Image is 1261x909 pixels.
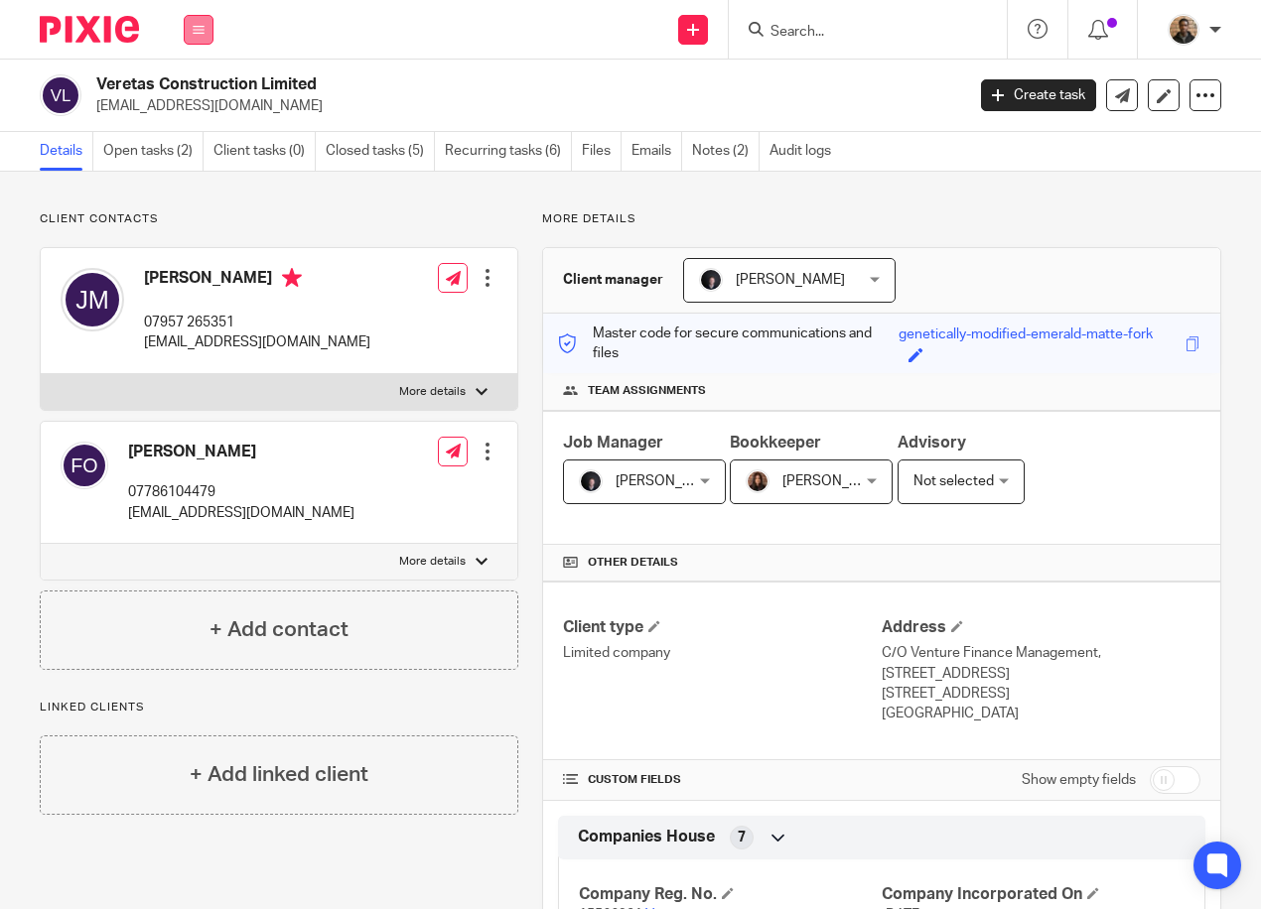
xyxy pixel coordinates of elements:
span: 7 [738,828,746,847]
h3: Client manager [563,270,663,290]
img: svg%3E [40,74,81,116]
p: 07786104479 [128,482,354,502]
h2: Veretas Construction Limited [96,74,780,95]
img: Headshot.jpg [746,469,770,493]
p: [GEOGRAPHIC_DATA] [882,704,1200,723]
img: 455A2509.jpg [699,268,723,292]
input: Search [769,24,947,42]
span: Not selected [913,474,994,488]
p: [STREET_ADDRESS] [882,684,1200,704]
h4: [PERSON_NAME] [128,442,354,462]
p: Master code for secure communications and files [558,324,899,364]
p: More details [399,384,466,400]
span: Bookkeeper [730,435,821,451]
span: [PERSON_NAME] [782,474,892,488]
p: Linked clients [40,700,518,715]
a: Details [40,132,93,171]
a: Emails [631,132,682,171]
h4: CUSTOM FIELDS [563,772,882,788]
p: [EMAIL_ADDRESS][DOMAIN_NAME] [144,332,370,352]
h4: + Add contact [210,614,349,645]
h4: + Add linked client [190,759,368,790]
a: Audit logs [770,132,841,171]
span: Advisory [898,435,966,451]
span: [PERSON_NAME] [616,474,725,488]
a: Client tasks (0) [213,132,316,171]
span: [PERSON_NAME] [736,273,845,287]
p: More details [542,211,1221,227]
a: Notes (2) [692,132,760,171]
img: WhatsApp%20Image%202025-04-23%20.jpg [1168,14,1199,46]
a: Closed tasks (5) [326,132,435,171]
h4: Client type [563,617,882,638]
span: Team assignments [588,383,706,399]
h4: [PERSON_NAME] [144,268,370,293]
img: svg%3E [61,268,124,331]
span: Job Manager [563,435,663,451]
img: 455A2509.jpg [579,469,603,493]
a: Open tasks (2) [103,132,204,171]
p: 07957 265351 [144,313,370,332]
a: Files [582,132,622,171]
img: Pixie [40,16,139,43]
h4: Address [882,617,1200,638]
label: Show empty fields [1022,770,1136,790]
p: More details [399,554,466,570]
span: Other details [588,555,678,571]
a: Create task [981,79,1096,111]
h4: Company Incorporated On [882,884,1185,905]
h4: Company Reg. No. [579,884,882,905]
span: Companies House [578,827,715,847]
a: Recurring tasks (6) [445,132,572,171]
p: C/O Venture Finance Management, [STREET_ADDRESS] [882,643,1200,684]
img: svg%3E [61,442,108,489]
p: Client contacts [40,211,518,227]
i: Primary [282,268,302,288]
p: [EMAIL_ADDRESS][DOMAIN_NAME] [128,503,354,523]
p: [EMAIL_ADDRESS][DOMAIN_NAME] [96,96,951,116]
p: Limited company [563,643,882,663]
div: genetically-modified-emerald-matte-fork [899,325,1153,347]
